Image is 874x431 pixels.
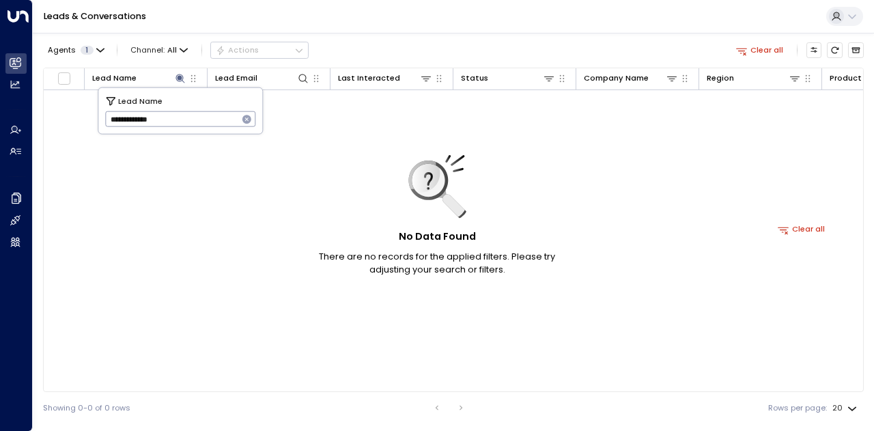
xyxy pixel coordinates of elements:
button: Customize [806,42,822,58]
div: Company Name [584,72,678,85]
button: Archived Leads [848,42,864,58]
button: Clear all [731,42,788,57]
a: Leads & Conversations [44,10,146,22]
div: Product [830,72,862,85]
span: Refresh [827,42,843,58]
button: Agents1 [43,42,108,57]
nav: pagination navigation [428,400,470,416]
div: Region [707,72,801,85]
div: Status [461,72,488,85]
div: 20 [832,400,860,417]
button: Actions [210,42,309,58]
div: Status [461,72,555,85]
div: Last Interacted [338,72,432,85]
span: Agents [48,46,76,54]
span: Toggle select all [57,72,71,85]
button: Channel:All [126,42,193,57]
div: Actions [216,45,259,55]
div: Lead Name [92,72,137,85]
h5: No Data Found [399,230,476,245]
div: Lead Email [215,72,257,85]
div: Lead Email [215,72,309,85]
label: Rows per page: [768,402,827,414]
span: Lead Name [118,94,163,107]
span: All [167,46,177,55]
span: Channel: [126,42,193,57]
div: Showing 0-0 of 0 rows [43,402,130,414]
div: Button group with a nested menu [210,42,309,58]
p: There are no records for the applied filters. Please try adjusting your search or filters. [300,250,574,276]
button: Clear all [774,222,830,237]
div: Last Interacted [338,72,400,85]
div: Company Name [584,72,649,85]
div: Lead Name [92,72,186,85]
div: Region [707,72,734,85]
span: 1 [81,46,94,55]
